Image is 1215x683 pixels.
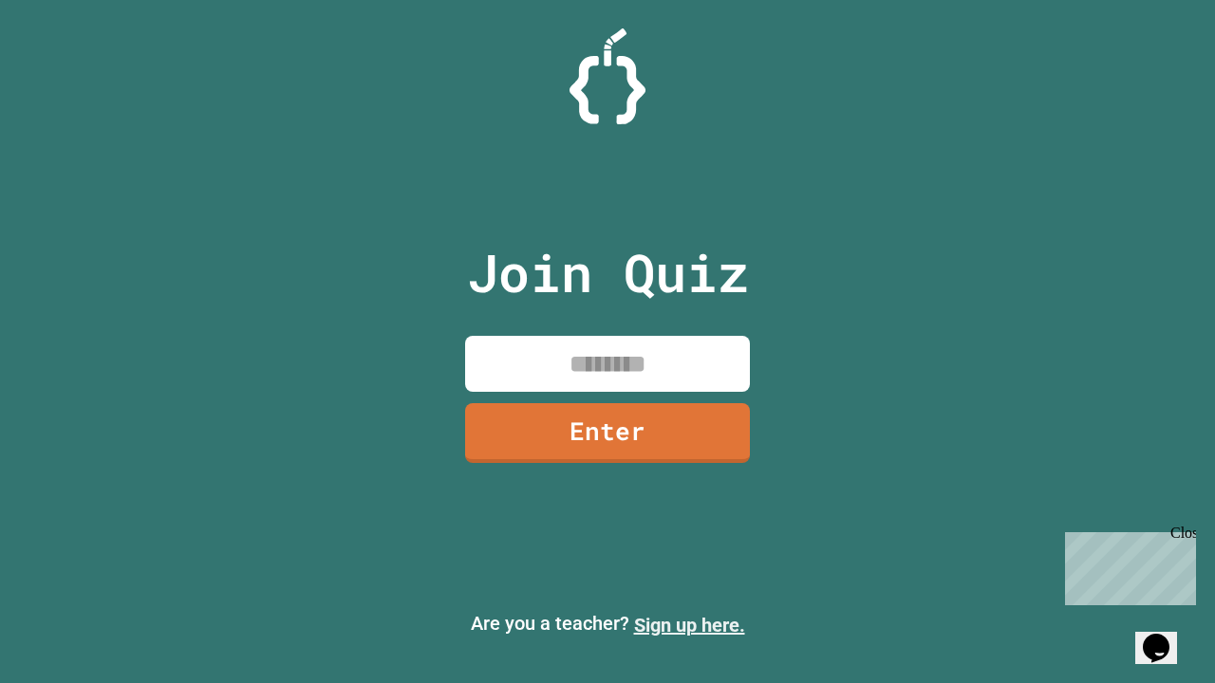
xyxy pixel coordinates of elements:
a: Enter [465,403,750,463]
iframe: chat widget [1135,607,1196,664]
p: Are you a teacher? [15,609,1200,639]
img: Logo.svg [570,28,645,124]
div: Chat with us now!Close [8,8,131,120]
a: Sign up here. [634,614,745,637]
p: Join Quiz [467,233,749,312]
iframe: chat widget [1057,525,1196,605]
